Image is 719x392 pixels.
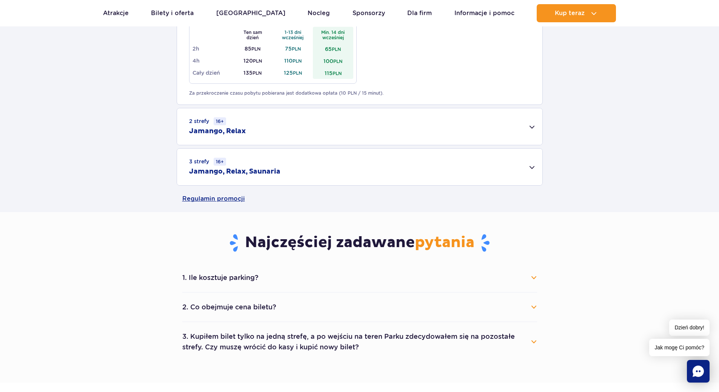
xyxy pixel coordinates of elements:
[415,233,474,252] span: pytania
[313,27,353,43] th: Min. 14 dni wcześniej
[292,46,301,52] small: PLN
[216,4,285,22] a: [GEOGRAPHIC_DATA]
[103,4,129,22] a: Atrakcje
[232,27,273,43] th: Ten sam dzień
[273,67,313,79] td: 125
[273,55,313,67] td: 110
[649,339,710,356] span: Jak mogę Ci pomóc?
[189,158,226,166] small: 3 strefy
[333,71,342,76] small: PLN
[182,328,537,355] button: 3. Kupiłem bilet tylko na jedną strefę, a po wejściu na teren Parku zdecydowałem się na pozostałe...
[273,43,313,55] td: 75
[293,58,302,64] small: PLN
[353,4,385,22] a: Sponsorzy
[669,320,710,336] span: Dzień dobry!
[182,233,537,253] h3: Najczęściej zadawane
[192,43,233,55] td: 2h
[232,55,273,67] td: 120
[313,43,353,55] td: 65
[232,67,273,79] td: 135
[182,269,537,286] button: 1. Ile kosztuje parking?
[192,67,233,79] td: Cały dzień
[189,117,226,125] small: 2 strefy
[333,58,342,64] small: PLN
[182,299,537,315] button: 2. Co obejmuje cena biletu?
[189,90,530,97] p: Za przekroczenie czasu pobytu pobierana jest dodatkowa opłata (10 PLN / 15 minut).
[454,4,514,22] a: Informacje i pomoc
[252,70,262,76] small: PLN
[313,67,353,79] td: 115
[232,43,273,55] td: 85
[687,360,710,383] div: Chat
[214,117,226,125] small: 16+
[293,70,302,76] small: PLN
[332,46,341,52] small: PLN
[182,186,537,212] a: Regulamin promocji
[313,55,353,67] td: 100
[214,158,226,166] small: 16+
[555,10,585,17] span: Kup teraz
[273,27,313,43] th: 1-13 dni wcześniej
[537,4,616,22] button: Kup teraz
[192,55,233,67] td: 4h
[407,4,432,22] a: Dla firm
[189,127,246,136] h2: Jamango, Relax
[251,46,260,52] small: PLN
[253,58,262,64] small: PLN
[151,4,194,22] a: Bilety i oferta
[308,4,330,22] a: Nocleg
[189,167,280,176] h2: Jamango, Relax, Saunaria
